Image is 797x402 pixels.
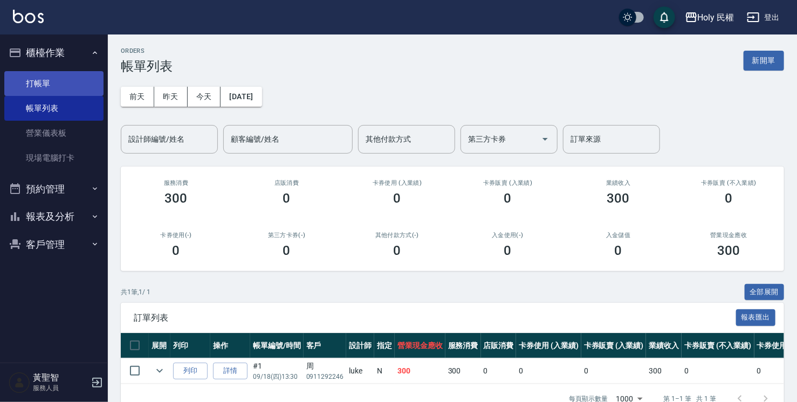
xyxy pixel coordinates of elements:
[374,358,395,384] td: N
[9,372,30,393] img: Person
[744,51,784,71] button: 新開單
[576,179,661,186] h2: 業績收入
[346,333,374,358] th: 設計師
[445,333,481,358] th: 服務消費
[374,333,395,358] th: 指定
[4,175,104,203] button: 預約管理
[615,243,622,258] h3: 0
[516,333,581,358] th: 卡券使用 (入業績)
[306,372,344,382] p: 0911292246
[736,312,776,322] a: 報表匯出
[355,179,439,186] h2: 卡券使用 (入業績)
[134,179,218,186] h3: 服務消費
[283,191,291,206] h3: 0
[725,191,733,206] h3: 0
[152,363,168,379] button: expand row
[581,358,647,384] td: 0
[121,47,173,54] h2: ORDERS
[283,243,291,258] h3: 0
[4,39,104,67] button: 櫃檯作業
[244,179,329,186] h2: 店販消費
[646,333,682,358] th: 業績收入
[346,358,374,384] td: luke
[537,130,554,148] button: Open
[4,231,104,259] button: 客戶管理
[394,191,401,206] h3: 0
[646,358,682,384] td: 300
[154,87,188,107] button: 昨天
[33,372,88,383] h5: 黃聖智
[481,333,517,358] th: 店販消費
[682,358,754,384] td: 0
[165,191,188,206] h3: 300
[743,8,784,27] button: 登出
[173,363,208,379] button: 列印
[395,358,445,384] td: 300
[581,333,647,358] th: 卡券販賣 (入業績)
[698,11,734,24] div: Holy 民權
[682,333,754,358] th: 卡券販賣 (不入業績)
[686,232,771,239] h2: 營業現金應收
[445,358,481,384] td: 300
[250,358,304,384] td: #1
[465,232,550,239] h2: 入金使用(-)
[395,333,445,358] th: 營業現金應收
[170,333,210,358] th: 列印
[121,287,150,297] p: 共 1 筆, 1 / 1
[686,179,771,186] h2: 卡券販賣 (不入業績)
[4,71,104,96] a: 打帳單
[654,6,675,28] button: save
[134,313,736,323] span: 訂單列表
[4,145,104,170] a: 現場電腦打卡
[33,383,88,393] p: 服務人員
[134,232,218,239] h2: 卡券使用(-)
[210,333,250,358] th: 操作
[188,87,221,107] button: 今天
[4,96,104,121] a: 帳單列表
[744,55,784,65] a: 新開單
[4,121,104,145] a: 營業儀表板
[4,203,104,231] button: 報表及分析
[465,179,550,186] h2: 卡券販賣 (入業績)
[13,10,44,23] img: Logo
[121,59,173,74] h3: 帳單列表
[244,232,329,239] h2: 第三方卡券(-)
[504,243,512,258] h3: 0
[221,87,262,107] button: [DATE]
[504,191,512,206] h3: 0
[681,6,739,29] button: Holy 民權
[306,361,344,372] div: 周
[355,232,439,239] h2: 其他付款方式(-)
[250,333,304,358] th: 帳單編號/時間
[173,243,180,258] h3: 0
[576,232,661,239] h2: 入金儲值
[213,363,248,379] a: 詳情
[253,372,301,382] p: 09/18 (四) 13:30
[718,243,740,258] h3: 300
[481,358,517,384] td: 0
[745,284,785,301] button: 全部展開
[516,358,581,384] td: 0
[304,333,347,358] th: 客戶
[736,309,776,326] button: 報表匯出
[607,191,630,206] h3: 300
[121,87,154,107] button: 前天
[394,243,401,258] h3: 0
[149,333,170,358] th: 展開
